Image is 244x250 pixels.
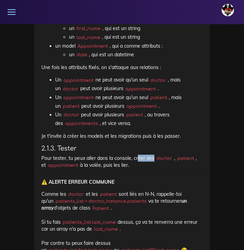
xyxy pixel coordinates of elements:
[55,110,203,128] li: Un peut avoir plusieurs , au travers des , et vice versa.
[154,155,174,162] code: doctor
[69,33,203,41] li: un , qui est un string
[55,76,203,93] li: Un ne peut avoir qu'un seul , mais un peut avoir plusieurs .
[46,162,80,169] code: appointment
[61,86,80,93] code: doctor
[41,133,203,140] p: Je t'invite à créer les models et les migrations puis à les passer.
[123,86,157,93] code: appointment
[92,226,120,233] code: last_name
[75,43,110,50] code: Appointment
[41,155,203,169] p: Pour tester, tu peux aller dans la console, créer des , , et à la volée, puis les lier.
[63,120,100,127] code: appointments
[41,179,114,185] strong: ⚠️ ALERTE ERREUR COMMUNE
[222,4,234,16] img: avatar
[124,103,159,110] code: appointment
[61,94,95,101] code: appointment
[124,112,145,118] code: patient
[41,198,187,211] strong: un array
[148,94,169,101] code: patient
[69,50,203,59] li: un , qui est un datetime
[90,205,111,212] code: Patient
[61,219,118,226] code: patients_list.last_name
[61,112,81,118] code: doctor
[175,155,196,162] code: patient
[98,191,119,198] code: patient
[74,34,102,41] code: last_name
[53,198,148,205] code: patients_list = doctor_instance.patients
[61,77,95,84] code: appointment
[55,42,203,59] li: un model , qui a comme attributs :
[69,24,203,33] li: un , qui est un string
[74,51,89,58] code: date
[55,93,203,110] li: Un ne peut avoir qu'un seul , mais un peut avoir plusieurs .
[66,191,86,198] code: doctor
[61,103,81,110] code: patient
[148,77,168,84] code: doctor
[74,25,102,32] code: first_name
[41,145,203,152] h4: 2.1.3. Tester
[41,64,203,71] p: Une fois les attributs fixés, on s'attaque aux relations :
[55,16,203,42] li: un model , qui a comme attributs :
